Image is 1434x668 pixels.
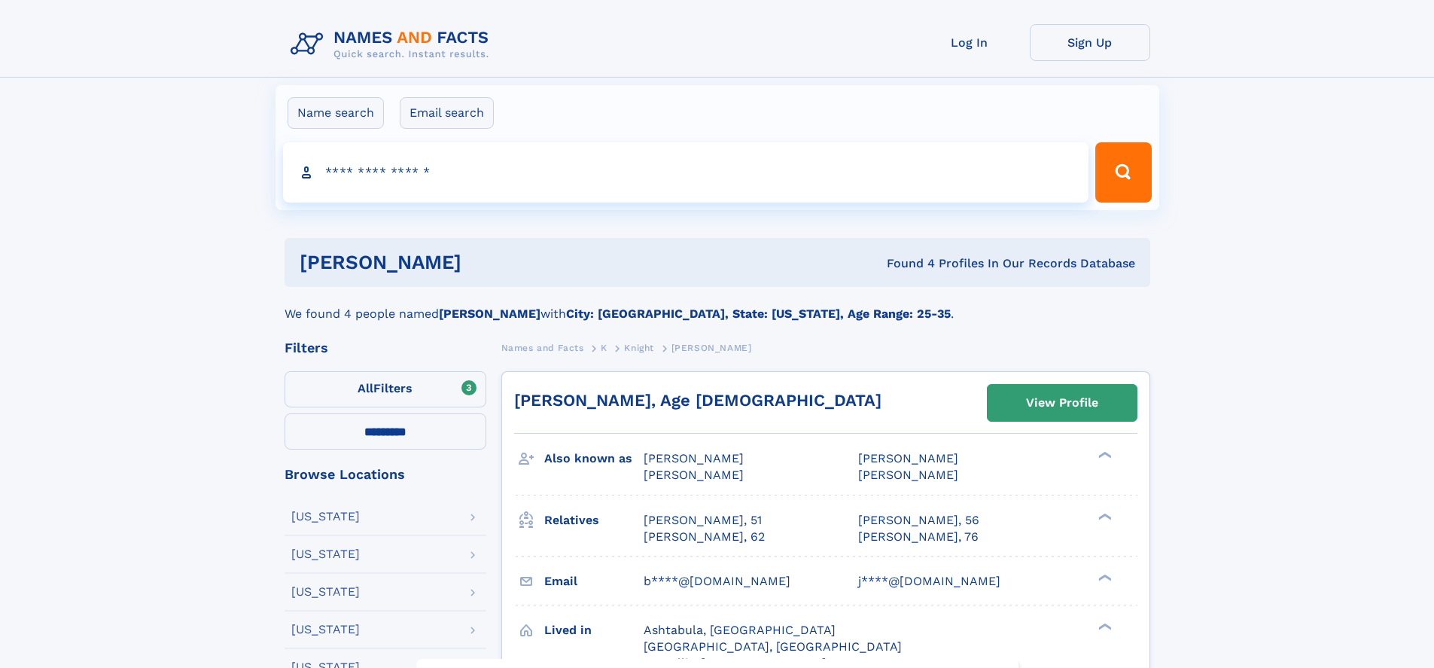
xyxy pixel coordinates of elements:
[858,512,979,529] a: [PERSON_NAME], 56
[285,341,486,355] div: Filters
[644,468,744,482] span: [PERSON_NAME]
[674,255,1135,272] div: Found 4 Profiles In Our Records Database
[283,142,1089,203] input: search input
[1030,24,1150,61] a: Sign Up
[1095,621,1113,631] div: ❯
[671,343,752,353] span: [PERSON_NAME]
[291,511,360,523] div: [US_STATE]
[644,512,762,529] a: [PERSON_NAME], 51
[988,385,1137,421] a: View Profile
[291,624,360,636] div: [US_STATE]
[514,391,881,410] a: [PERSON_NAME], Age [DEMOGRAPHIC_DATA]
[566,307,951,321] b: City: [GEOGRAPHIC_DATA], State: [US_STATE], Age Range: 25-35
[858,451,958,465] span: [PERSON_NAME]
[288,97,384,129] label: Name search
[300,253,674,272] h1: [PERSON_NAME]
[285,468,486,481] div: Browse Locations
[1095,572,1113,582] div: ❯
[544,446,644,471] h3: Also known as
[1095,142,1151,203] button: Search Button
[644,623,836,637] span: Ashtabula, [GEOGRAPHIC_DATA]
[1026,386,1098,420] div: View Profile
[501,338,584,357] a: Names and Facts
[291,548,360,560] div: [US_STATE]
[601,343,607,353] span: K
[400,97,494,129] label: Email search
[858,529,979,545] a: [PERSON_NAME], 76
[285,371,486,407] label: Filters
[1095,450,1113,460] div: ❯
[909,24,1030,61] a: Log In
[358,381,373,395] span: All
[285,24,501,65] img: Logo Names and Facts
[601,338,607,357] a: K
[291,586,360,598] div: [US_STATE]
[624,343,654,353] span: Knight
[644,639,902,654] span: [GEOGRAPHIC_DATA], [GEOGRAPHIC_DATA]
[858,468,958,482] span: [PERSON_NAME]
[544,508,644,533] h3: Relatives
[544,569,644,594] h3: Email
[644,529,765,545] a: [PERSON_NAME], 62
[544,618,644,643] h3: Lived in
[644,451,744,465] span: [PERSON_NAME]
[1095,511,1113,521] div: ❯
[624,338,654,357] a: Knight
[285,287,1150,323] div: We found 4 people named with .
[439,307,540,321] b: [PERSON_NAME]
